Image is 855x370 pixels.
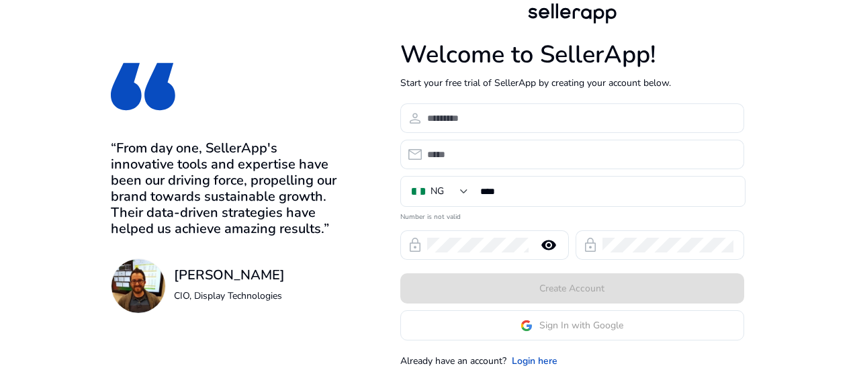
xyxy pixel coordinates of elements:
p: CIO, Display Technologies [174,289,285,303]
mat-icon: remove_red_eye [533,237,565,253]
p: Start your free trial of SellerApp by creating your account below. [400,76,744,90]
span: email [407,146,423,163]
h3: “From day one, SellerApp's innovative tools and expertise have been our driving force, propelling... [111,140,340,237]
span: lock [582,237,598,253]
p: Already have an account? [400,354,506,368]
div: NG [431,184,444,199]
span: person [407,110,423,126]
a: Login here [512,354,557,368]
h3: [PERSON_NAME] [174,267,285,283]
mat-error: Number is not valid [400,208,744,222]
h1: Welcome to SellerApp! [400,40,744,69]
span: lock [407,237,423,253]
